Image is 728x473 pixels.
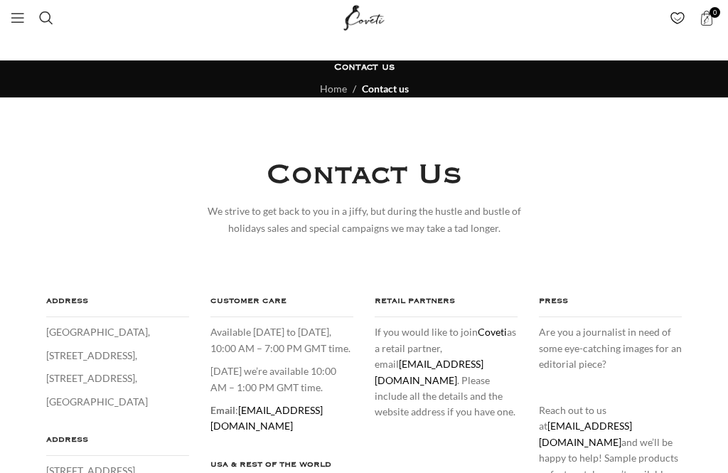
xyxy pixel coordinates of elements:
[692,4,721,32] a: 0
[539,324,682,372] p: Are you a journalist in need of some eye-catching images for an editorial piece?
[46,324,189,340] p: [GEOGRAPHIC_DATA],
[210,404,235,416] strong: Email
[46,371,189,386] p: [STREET_ADDRESS],
[210,404,323,432] a: [EMAIL_ADDRESS][DOMAIN_NAME]
[210,363,353,395] p: [DATE] we’re available 10:00 AM – 1:00 PM GMT time.
[4,4,32,32] a: Open mobile menu
[539,420,632,447] a: [EMAIL_ADDRESS][DOMAIN_NAME]
[203,203,526,237] div: We strive to get back to you in a jiffy, but during the hustle and bustle of holidays sales and s...
[210,294,353,317] h4: CUSTOMER CARE
[478,326,507,338] a: Coveti
[375,294,518,317] h4: RETAIL PARTNERS
[46,294,189,317] h4: ADDRESS
[375,324,518,420] p: If you would like to join as a retail partner, email . Please include all the details and the web...
[46,432,189,456] h4: ADDRESS
[46,348,189,363] p: [STREET_ADDRESS],
[539,294,682,317] h4: PRESS
[46,394,189,410] p: [GEOGRAPHIC_DATA]
[32,4,60,32] a: Search
[210,324,353,356] p: Available [DATE] to [DATE], 10:00 AM – 7:00 PM GMT time.
[663,4,692,32] div: My Wishlist
[258,41,470,53] a: Fancy designing your own shoe? | Discover Now
[710,7,720,18] span: 0
[375,358,483,386] a: [EMAIL_ADDRESS][DOMAIN_NAME]
[341,11,388,23] a: Site logo
[362,83,409,95] span: Contact us
[267,154,462,196] h4: Contact Us
[320,83,347,95] a: Home
[210,403,353,435] p: :
[334,61,395,74] h1: Contact us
